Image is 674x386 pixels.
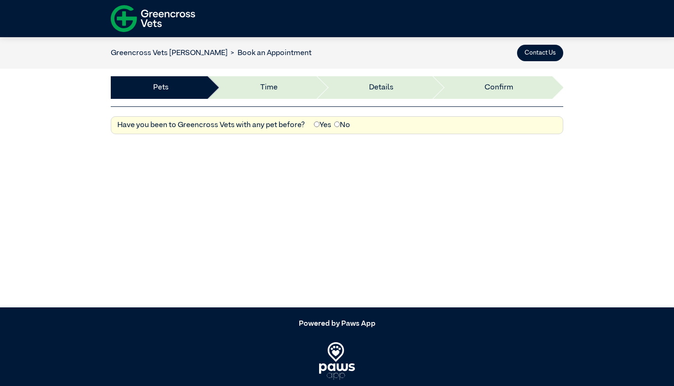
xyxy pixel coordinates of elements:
[517,45,563,61] button: Contact Us
[111,49,228,57] a: Greencross Vets [PERSON_NAME]
[111,320,563,329] h5: Powered by Paws App
[334,120,350,131] label: No
[314,120,331,131] label: Yes
[111,2,195,35] img: f-logo
[314,121,320,127] input: Yes
[334,121,340,127] input: No
[153,82,169,93] a: Pets
[319,342,355,380] img: PawsApp
[117,120,305,131] label: Have you been to Greencross Vets with any pet before?
[228,48,312,59] li: Book an Appointment
[111,48,312,59] nav: breadcrumb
